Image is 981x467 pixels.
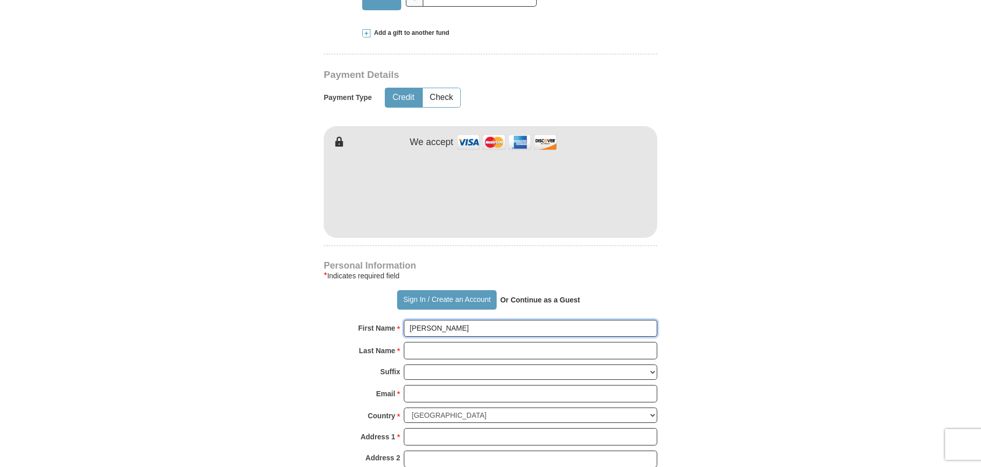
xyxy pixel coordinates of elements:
strong: Last Name [359,343,396,358]
div: Indicates required field [324,270,657,282]
button: Sign In / Create an Account [397,290,496,310]
h4: We accept [410,137,454,148]
strong: Address 2 [365,451,400,465]
h3: Payment Details [324,69,585,81]
button: Credit [385,88,422,107]
strong: Suffix [380,364,400,379]
strong: First Name [358,321,395,335]
img: credit cards accepted [456,131,558,153]
button: Check [423,88,460,107]
span: Add a gift to another fund [370,29,449,37]
h5: Payment Type [324,93,372,102]
strong: Email [376,387,395,401]
strong: Or Continue as a Guest [500,296,580,304]
strong: Country [368,409,396,423]
h4: Personal Information [324,261,657,270]
strong: Address 1 [361,430,396,444]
